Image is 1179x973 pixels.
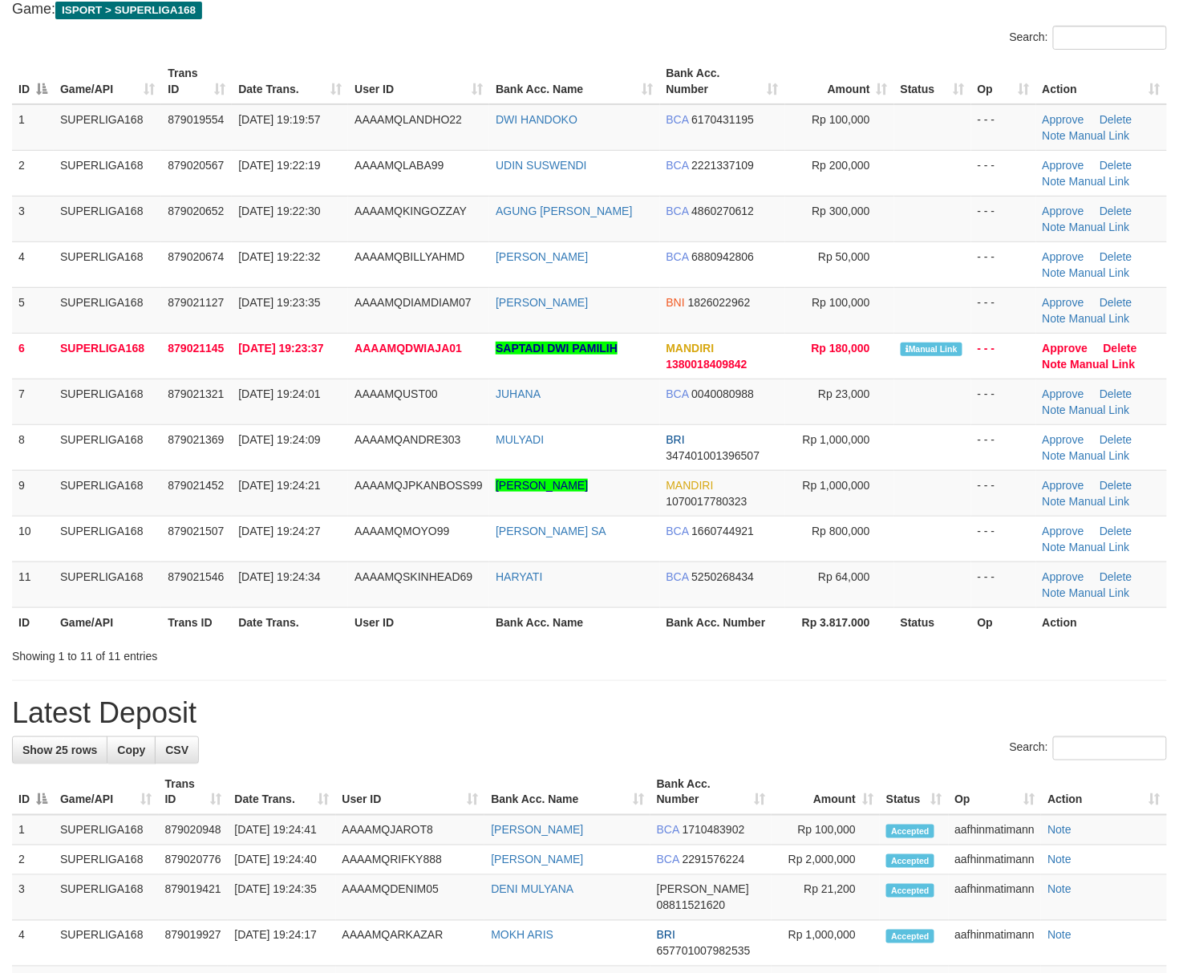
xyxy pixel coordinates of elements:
[22,744,97,756] span: Show 25 rows
[1071,358,1136,371] a: Manual Link
[1043,221,1067,233] a: Note
[12,287,54,333] td: 5
[155,736,199,764] a: CSV
[1100,250,1132,263] a: Delete
[1100,205,1132,217] a: Delete
[54,196,161,241] td: SUPERLIGA168
[1100,433,1132,446] a: Delete
[54,607,161,637] th: Game/API
[496,570,542,583] a: HARYATI
[1010,736,1167,760] label: Search:
[772,845,880,875] td: Rp 2,000,000
[491,853,583,866] a: [PERSON_NAME]
[355,205,467,217] span: AAAAMQKINGOZZAY
[1043,525,1084,537] a: Approve
[54,921,159,967] td: SUPERLIGA168
[12,424,54,470] td: 8
[348,607,489,637] th: User ID
[107,736,156,764] a: Copy
[238,159,320,172] span: [DATE] 19:22:19
[54,424,161,470] td: SUPERLIGA168
[161,59,232,104] th: Trans ID: activate to sort column ascending
[168,525,224,537] span: 879021507
[949,815,1042,845] td: aafhinmatimann
[1043,387,1084,400] a: Approve
[12,607,54,637] th: ID
[971,607,1036,637] th: Op
[1043,449,1067,462] a: Note
[971,424,1036,470] td: - - -
[971,150,1036,196] td: - - -
[1043,312,1067,325] a: Note
[336,921,485,967] td: AAAAMQARKAZAR
[228,845,335,875] td: [DATE] 19:24:40
[484,769,650,815] th: Bank Acc. Name: activate to sort column ascending
[1043,205,1084,217] a: Approve
[54,333,161,379] td: SUPERLIGA168
[491,929,553,942] a: MOKH ARIS
[880,769,948,815] th: Status: activate to sort column ascending
[355,433,460,446] span: AAAAMQANDRE303
[949,875,1042,921] td: aafhinmatimann
[355,296,471,309] span: AAAAMQDIAMDIAM07
[886,825,934,838] span: Accepted
[168,479,224,492] span: 879021452
[1036,59,1167,104] th: Action: activate to sort column ascending
[168,570,224,583] span: 879021546
[355,159,444,172] span: AAAAMQLABA99
[949,769,1042,815] th: Op: activate to sort column ascending
[168,113,224,126] span: 879019554
[772,769,880,815] th: Amount: activate to sort column ascending
[785,59,894,104] th: Amount: activate to sort column ascending
[666,358,748,371] span: Copy 1380018409842 to clipboard
[12,875,54,921] td: 3
[228,815,335,845] td: [DATE] 19:24:41
[238,113,320,126] span: [DATE] 19:19:57
[886,930,934,943] span: Accepted
[159,815,229,845] td: 879020948
[496,342,618,355] a: SAPTADI DWI PAMILIH
[971,196,1036,241] td: - - -
[666,250,689,263] span: BCA
[812,113,869,126] span: Rp 100,000
[666,387,689,400] span: BCA
[12,241,54,287] td: 4
[168,205,224,217] span: 879020652
[818,250,870,263] span: Rp 50,000
[812,525,869,537] span: Rp 800,000
[812,205,869,217] span: Rp 300,000
[12,921,54,967] td: 4
[355,387,437,400] span: AAAAMQUST00
[54,379,161,424] td: SUPERLIGA168
[772,815,880,845] td: Rp 100,000
[355,250,464,263] span: AAAAMQBILLYAHMD
[168,159,224,172] span: 879020567
[55,2,202,19] span: ISPORT > SUPERLIGA168
[168,342,224,355] span: 879021145
[971,562,1036,607] td: - - -
[1043,570,1084,583] a: Approve
[1069,266,1130,279] a: Manual Link
[971,59,1036,104] th: Op: activate to sort column ascending
[228,769,335,815] th: Date Trans.: activate to sort column ascending
[971,287,1036,333] td: - - -
[12,2,1167,18] h4: Game:
[54,845,159,875] td: SUPERLIGA168
[1043,433,1084,446] a: Approve
[12,470,54,516] td: 9
[1043,358,1068,371] a: Note
[12,769,54,815] th: ID: activate to sort column descending
[666,205,689,217] span: BCA
[54,875,159,921] td: SUPERLIGA168
[1100,113,1132,126] a: Delete
[1053,736,1167,760] input: Search:
[657,853,679,866] span: BCA
[54,470,161,516] td: SUPERLIGA168
[818,387,870,400] span: Rp 23,000
[1069,129,1130,142] a: Manual Link
[238,479,320,492] span: [DATE] 19:24:21
[971,379,1036,424] td: - - -
[348,59,489,104] th: User ID: activate to sort column ascending
[1100,479,1132,492] a: Delete
[1043,129,1067,142] a: Note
